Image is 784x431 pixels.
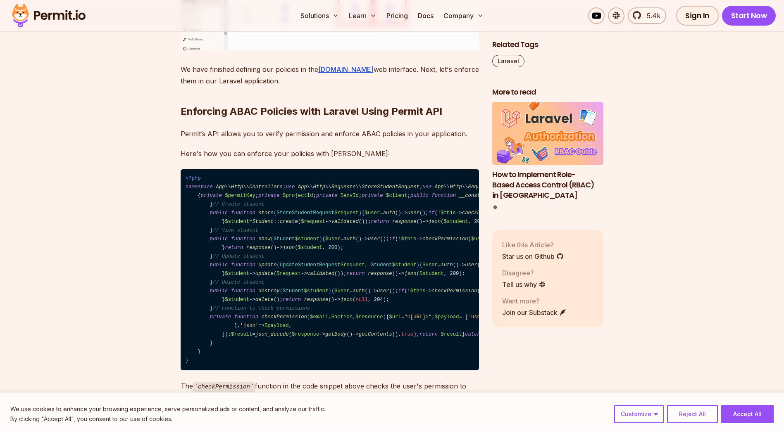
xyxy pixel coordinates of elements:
[331,219,359,225] span: validated
[502,268,546,278] p: Disagree?
[389,314,401,320] span: $url
[318,65,374,73] a: [DOMAIN_NAME]
[392,219,417,225] span: response
[353,288,365,294] span: auth
[181,64,479,87] p: We have finished defining our policies in the web interface. Next, let's enforce them in our Lara...
[262,314,307,320] span: checkPermission
[283,288,328,294] span: Student
[429,219,441,225] span: json
[440,7,487,24] button: Company
[231,332,252,337] span: $result
[304,288,329,294] span: $student
[450,184,462,190] span: Http
[667,405,718,423] button: Reject All
[210,262,228,268] span: public
[383,7,411,24] a: Pricing
[502,251,564,261] a: Star us on Github
[341,193,359,199] span: $envId
[628,7,666,24] a: 5.4k
[429,210,435,216] span: if
[298,245,322,251] span: $student
[465,332,480,337] span: catch
[231,288,255,294] span: function
[435,184,444,190] span: App
[255,297,274,303] span: delete
[310,314,328,320] span: $email
[304,297,328,303] span: response
[468,314,486,320] span: "user"
[283,297,301,303] span: return
[231,236,255,242] span: function
[502,279,546,289] a: Tell us why
[286,184,295,190] span: use
[276,210,359,216] span: StoreStudentRequest
[422,236,468,242] span: checkPermission
[492,102,604,165] img: How to Implement Role-Based Access Control (RBAC) in Laravel
[386,193,407,199] span: $client
[642,11,660,21] span: 5.4k
[225,193,255,199] span: $permitKey
[253,219,274,225] span: Student
[444,219,468,225] span: $student
[231,210,255,216] span: function
[231,262,255,268] span: function
[313,184,325,190] span: Http
[265,323,289,329] span: $payload
[225,245,243,251] span: return
[213,253,265,259] span: // Update student
[371,219,389,225] span: return
[246,245,271,251] span: response
[276,271,301,277] span: $request
[231,210,362,216] span: ( )
[502,240,564,250] p: Like this Article?
[401,236,417,242] span: $this
[722,6,776,26] a: Start Now
[341,297,353,303] span: json
[392,262,417,268] span: $student
[415,7,437,24] a: Docs
[398,288,404,294] span: if
[283,193,313,199] span: $projectId
[502,296,567,306] p: Want more?
[368,236,380,242] span: user
[419,332,438,337] span: return
[441,262,453,268] span: auth
[186,175,201,181] span: <?php
[468,184,493,190] span: Requests
[210,236,228,242] span: public
[280,219,298,225] span: create
[422,184,431,190] span: use
[234,314,258,320] span: function
[325,236,341,242] span: $user
[721,405,774,423] button: Accept All
[310,314,383,320] span: , ,
[181,72,479,118] h2: Enforcing ABAC Policies with Laravel Using Permit API
[213,279,265,285] span: // Delete student
[210,210,228,216] span: public
[255,271,274,277] span: update
[676,6,719,26] a: Sign In
[492,102,604,201] li: 1 of 1
[297,7,342,24] button: Solutions
[316,193,337,199] span: private
[307,271,334,277] span: validated
[331,314,353,320] span: $action
[492,55,524,67] a: Laravel
[614,405,664,423] button: Customize
[234,314,386,320] span: ( )
[493,206,497,209] button: Go to slide 1
[213,305,310,311] span: // Function to check permissions
[258,193,279,199] span: private
[231,184,243,190] span: Http
[343,236,355,242] span: auth
[210,314,231,320] span: private
[295,236,319,242] span: $student
[465,262,477,268] span: user
[258,262,276,268] span: update
[255,332,289,337] span: json_decode
[231,262,419,268] span: ( )
[362,184,419,190] span: StoreStudentRequest
[441,210,456,216] span: $this
[181,169,479,370] code: \\ \\ ; \\ \\ \\ ; \\ \\ \\ ; \\ \\ ; \\ ; \\ \\ ; { ; ; ; ; { ->permitKey = ( ); ->projectId = (...
[502,308,567,317] a: Join our Substack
